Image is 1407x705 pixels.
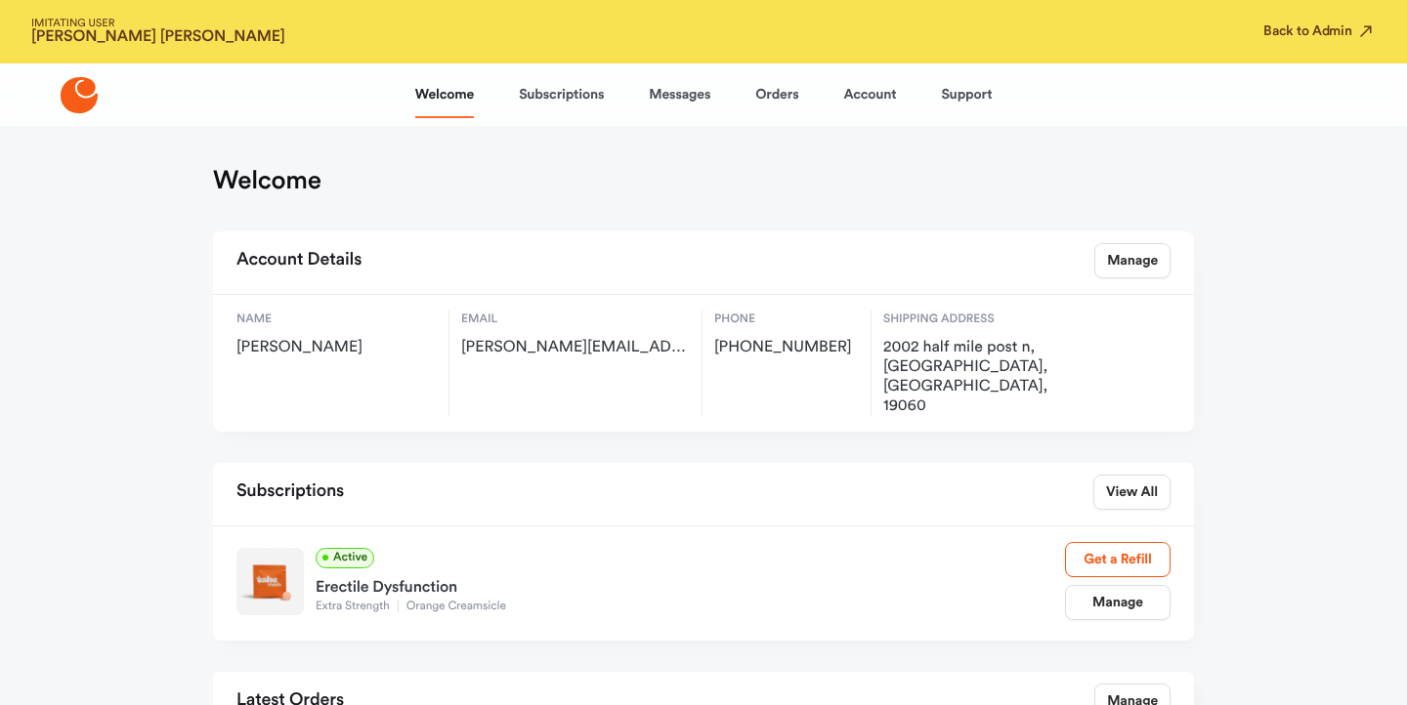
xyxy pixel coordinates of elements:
a: Subscriptions [519,71,604,118]
a: View All [1093,475,1171,510]
span: Phone [714,311,859,328]
div: Erectile Dysfunction [316,568,1065,600]
a: Manage [1094,243,1171,278]
a: Orders [755,71,798,118]
h2: Subscriptions [236,475,344,510]
span: 2002 half mile post n, Garnet Valley, US, 19060 [883,338,1093,416]
a: Erectile DysfunctionExtra StrengthOrange Creamsicle [316,568,1065,615]
span: Email [461,311,690,328]
button: Back to Admin [1263,21,1376,41]
h2: Account Details [236,243,362,278]
span: Shipping Address [883,311,1093,328]
a: Support [941,71,992,118]
a: Get a Refill [1065,542,1171,577]
span: IMITATING USER [31,19,285,29]
a: Welcome [415,71,474,118]
a: Messages [649,71,710,118]
h1: Welcome [213,165,321,196]
span: Name [236,311,437,328]
span: [PERSON_NAME] [236,338,437,357]
span: Active [316,548,374,568]
a: Manage [1065,585,1171,620]
span: Edward.casidy@yahoo.com [461,338,690,357]
img: Extra Strength [236,548,304,615]
span: Extra Strength [316,601,398,612]
span: [PHONE_NUMBER] [714,338,859,357]
strong: [PERSON_NAME] [PERSON_NAME] [31,29,285,45]
a: Account [843,71,896,118]
span: Orange Creamsicle [398,601,514,612]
